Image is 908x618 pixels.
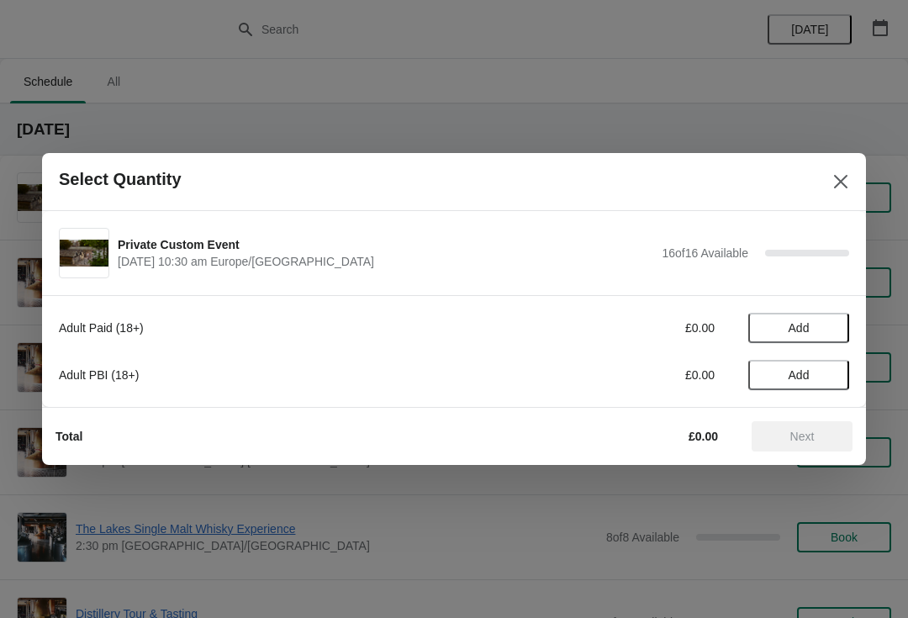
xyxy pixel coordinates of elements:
strong: Total [55,430,82,443]
span: [DATE] 10:30 am Europe/[GEOGRAPHIC_DATA] [118,253,653,270]
button: Close [826,166,856,197]
img: Private Custom Event | | August 13 | 10:30 am Europe/London [60,240,108,267]
div: Adult PBI (18+) [59,367,525,383]
button: Add [748,360,849,390]
strong: £0.00 [689,430,718,443]
span: Private Custom Event [118,236,653,253]
div: £0.00 [559,320,715,336]
h2: Select Quantity [59,170,182,189]
span: 16 of 16 Available [662,246,748,260]
span: Add [789,321,810,335]
span: Add [789,368,810,382]
div: £0.00 [559,367,715,383]
div: Adult Paid (18+) [59,320,525,336]
button: Add [748,313,849,343]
